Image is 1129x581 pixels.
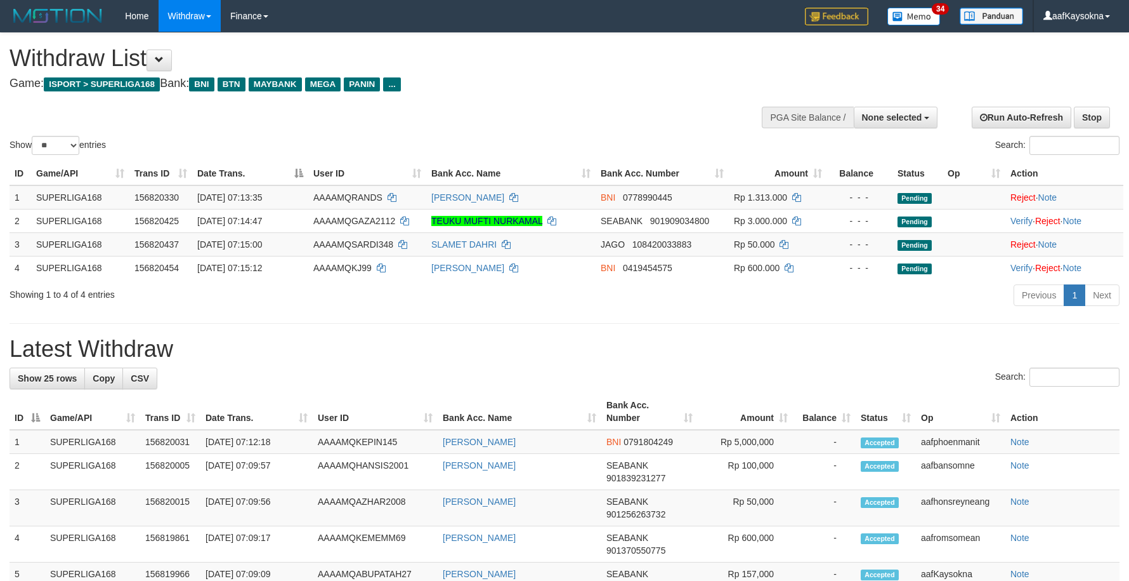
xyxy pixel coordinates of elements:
[861,533,899,544] span: Accepted
[431,192,504,203] a: [PERSON_NAME]
[827,162,892,185] th: Balance
[140,454,200,490] td: 156820005
[606,497,648,507] span: SEABANK
[632,239,691,250] span: Copy 108420033883 to clipboard
[1005,162,1123,185] th: Action
[1074,107,1110,128] a: Stop
[793,526,856,563] td: -
[897,193,932,204] span: Pending
[131,373,149,384] span: CSV
[601,263,615,273] span: BNI
[943,162,1005,185] th: Op: activate to sort column ascending
[313,239,393,250] span: AAAAMQSARDI348
[861,570,899,580] span: Accepted
[1005,394,1119,430] th: Action
[10,394,45,430] th: ID: activate to sort column descending
[832,238,887,251] div: - - -
[729,162,827,185] th: Amount: activate to sort column ascending
[10,185,31,210] td: 1
[218,77,245,91] span: BTN
[10,454,45,490] td: 2
[426,162,596,185] th: Bank Acc. Name: activate to sort column ascending
[734,192,787,203] span: Rp 1.313.000
[10,337,1119,362] h1: Latest Withdraw
[650,216,709,226] span: Copy 901909034800 to clipboard
[1029,368,1119,387] input: Search:
[601,239,625,250] span: JAGO
[1062,216,1081,226] a: Note
[197,216,262,226] span: [DATE] 07:14:47
[1064,284,1085,306] a: 1
[1085,284,1119,306] a: Next
[698,490,793,526] td: Rp 50,000
[995,136,1119,155] label: Search:
[1010,569,1029,579] a: Note
[383,77,400,91] span: ...
[596,162,729,185] th: Bank Acc. Number: activate to sort column ascending
[93,373,115,384] span: Copy
[189,77,214,91] span: BNI
[856,394,916,430] th: Status: activate to sort column ascending
[1038,192,1057,203] a: Note
[861,497,899,508] span: Accepted
[887,8,941,25] img: Button%20Memo.svg
[734,239,775,250] span: Rp 50.000
[897,240,932,251] span: Pending
[897,217,932,227] span: Pending
[734,216,787,226] span: Rp 3.000.000
[623,263,672,273] span: Copy 0419454575 to clipboard
[1035,216,1060,226] a: Reject
[10,46,740,71] h1: Withdraw List
[10,490,45,526] td: 3
[31,185,129,210] td: SUPERLIGA168
[129,162,192,185] th: Trans ID: activate to sort column ascending
[1010,239,1036,250] a: Reject
[916,394,1005,430] th: Op: activate to sort column ascending
[897,264,932,274] span: Pending
[698,526,793,563] td: Rp 600,000
[916,430,1005,454] td: aafphoenmanit
[313,216,395,226] span: AAAAMQGAZA2112
[698,430,793,454] td: Rp 5,000,000
[31,162,129,185] th: Game/API: activate to sort column ascending
[606,473,665,483] span: Copy 901839231277 to clipboard
[84,368,123,389] a: Copy
[1010,437,1029,447] a: Note
[45,526,140,563] td: SUPERLIGA168
[313,192,382,203] span: AAAAMQRANDS
[793,394,856,430] th: Balance: activate to sort column ascending
[45,454,140,490] td: SUPERLIGA168
[1014,284,1064,306] a: Previous
[734,263,780,273] span: Rp 600.000
[601,216,643,226] span: SEABANK
[443,437,516,447] a: [PERSON_NAME]
[606,509,665,519] span: Copy 901256263732 to clipboard
[916,490,1005,526] td: aafhonsreyneang
[31,256,129,279] td: SUPERLIGA168
[308,162,426,185] th: User ID: activate to sort column ascending
[1005,209,1123,232] td: · ·
[140,394,200,430] th: Trans ID: activate to sort column ascending
[431,216,542,226] a: TEUKU MUFTI NURKAMAL
[805,8,868,25] img: Feedback.jpg
[623,437,673,447] span: Copy 0791804249 to clipboard
[601,394,698,430] th: Bank Acc. Number: activate to sort column ascending
[793,490,856,526] td: -
[1029,136,1119,155] input: Search:
[44,77,160,91] span: ISPORT > SUPERLIGA168
[1010,533,1029,543] a: Note
[1010,192,1036,203] a: Reject
[313,394,438,430] th: User ID: activate to sort column ascending
[200,454,313,490] td: [DATE] 07:09:57
[200,490,313,526] td: [DATE] 07:09:56
[698,454,793,490] td: Rp 100,000
[892,162,943,185] th: Status
[313,526,438,563] td: AAAAMQKEMEMM69
[10,283,461,301] div: Showing 1 to 4 of 4 entries
[134,192,179,203] span: 156820330
[313,490,438,526] td: AAAAMQAZHAR2008
[606,545,665,556] span: Copy 901370550775 to clipboard
[31,232,129,256] td: SUPERLIGA168
[45,490,140,526] td: SUPERLIGA168
[960,8,1023,25] img: panduan.png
